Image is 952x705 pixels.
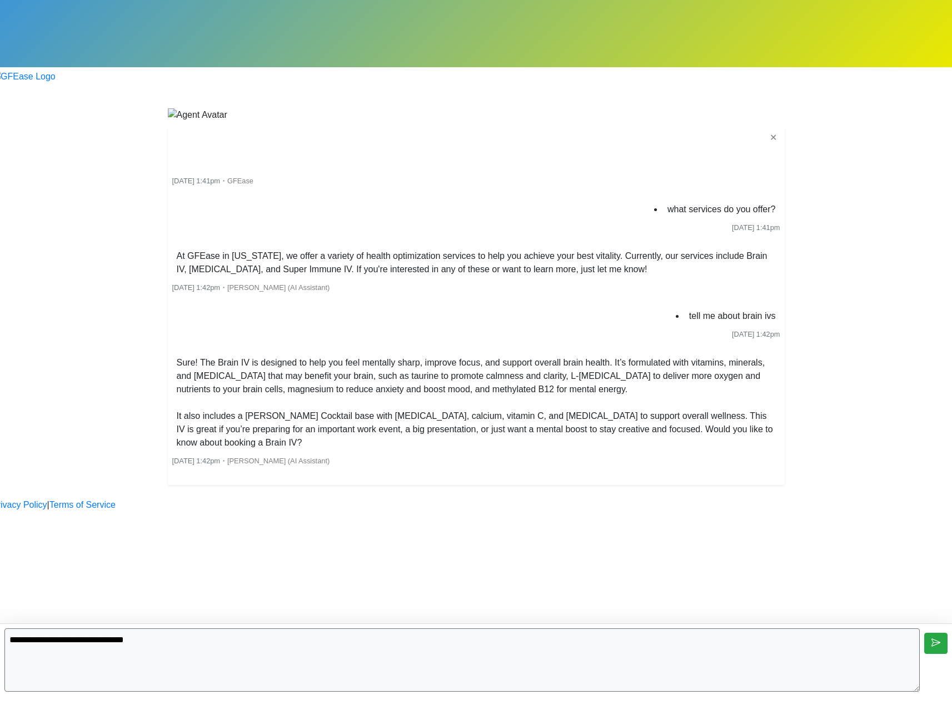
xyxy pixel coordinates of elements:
span: [DATE] 1:42pm [732,330,780,338]
a: Terms of Service [49,498,116,512]
a: | [47,498,49,512]
li: tell me about brain ivs [685,307,780,325]
span: [DATE] 1:41pm [732,223,780,232]
li: what services do you offer? [663,201,780,218]
span: GFEase [227,177,253,185]
small: ・ [172,457,330,465]
img: Agent Avatar [168,108,227,122]
small: ・ [172,283,330,292]
span: [DATE] 1:42pm [172,283,221,292]
small: ・ [172,177,253,185]
span: [DATE] 1:42pm [172,457,221,465]
span: [PERSON_NAME] (AI Assistant) [227,283,330,292]
span: [DATE] 1:41pm [172,177,221,185]
li: At GFEase in [US_STATE], we offer a variety of health optimization services to help you achieve y... [172,247,780,278]
li: Sure! The Brain IV is designed to help you feel mentally sharp, improve focus, and support overal... [172,354,780,452]
span: [PERSON_NAME] (AI Assistant) [227,457,330,465]
button: ✕ [766,131,780,145]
